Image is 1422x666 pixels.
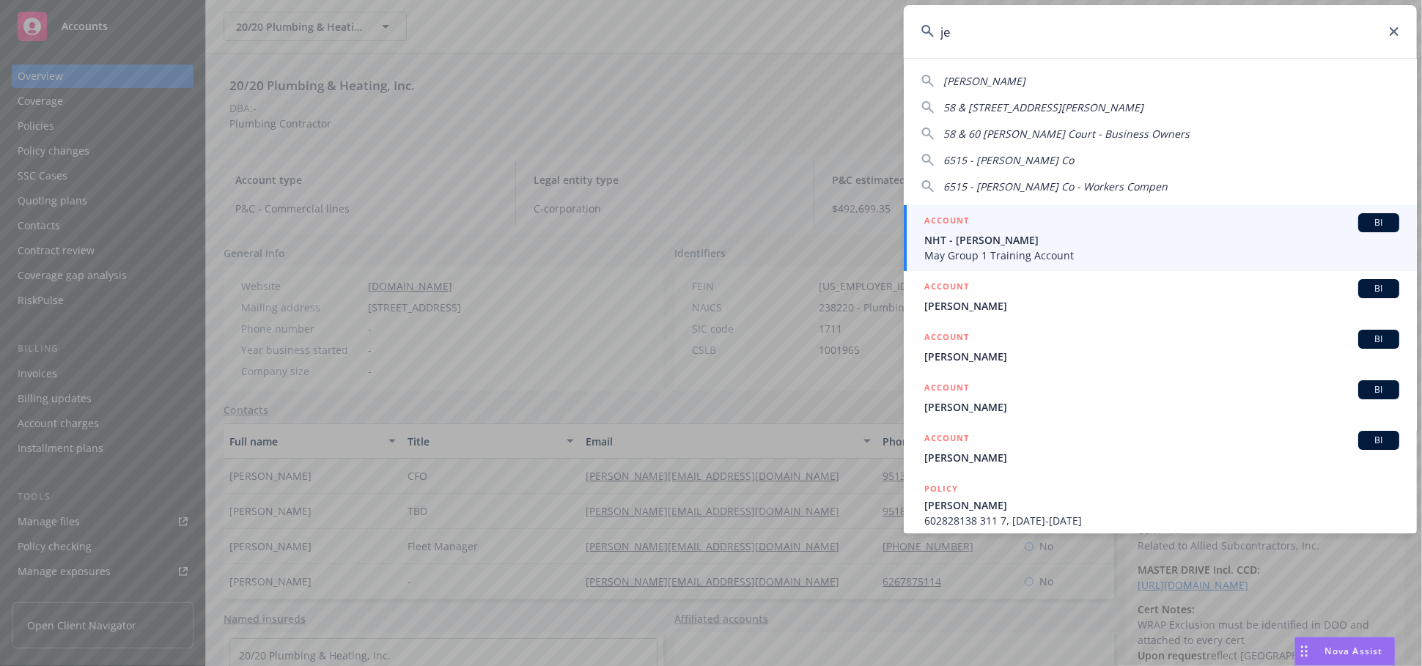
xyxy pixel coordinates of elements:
span: Nova Assist [1325,645,1383,657]
span: 58 & [STREET_ADDRESS][PERSON_NAME] [943,100,1143,114]
span: NHT - [PERSON_NAME] [924,232,1399,248]
a: ACCOUNTBI[PERSON_NAME] [904,271,1417,322]
span: 6515 - [PERSON_NAME] Co [943,153,1074,167]
h5: POLICY [924,481,958,496]
span: [PERSON_NAME] [924,349,1399,364]
h5: ACCOUNT [924,431,969,448]
span: 602828138 311 7, [DATE]-[DATE] [924,513,1399,528]
span: [PERSON_NAME] [924,399,1399,415]
h5: ACCOUNT [924,330,969,347]
button: Nova Assist [1294,637,1396,666]
span: [PERSON_NAME] [943,74,1025,88]
a: POLICY[PERSON_NAME]602828138 311 7, [DATE]-[DATE] [904,473,1417,536]
span: 58 & 60 [PERSON_NAME] Court - Business Owners [943,127,1190,141]
span: BI [1364,434,1393,447]
span: 6515 - [PERSON_NAME] Co - Workers Compen [943,180,1168,193]
input: Search... [904,5,1417,58]
div: Drag to move [1295,637,1314,665]
span: BI [1364,216,1393,229]
h5: ACCOUNT [924,380,969,398]
span: May Group 1 Training Account [924,248,1399,263]
h5: ACCOUNT [924,279,969,297]
a: ACCOUNTBI[PERSON_NAME] [904,322,1417,372]
a: ACCOUNTBI[PERSON_NAME] [904,372,1417,423]
a: ACCOUNTBINHT - [PERSON_NAME]May Group 1 Training Account [904,205,1417,271]
span: [PERSON_NAME] [924,497,1399,513]
span: [PERSON_NAME] [924,298,1399,314]
span: BI [1364,333,1393,346]
span: [PERSON_NAME] [924,450,1399,465]
span: BI [1364,282,1393,295]
h5: ACCOUNT [924,213,969,231]
span: BI [1364,383,1393,396]
a: ACCOUNTBI[PERSON_NAME] [904,423,1417,473]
